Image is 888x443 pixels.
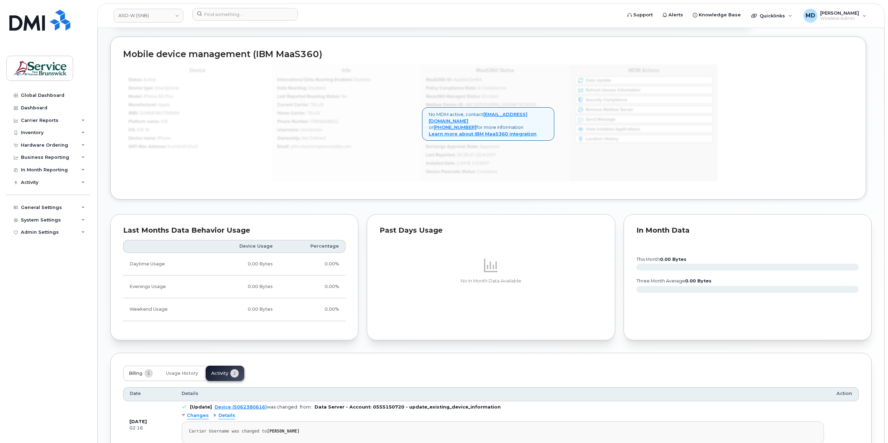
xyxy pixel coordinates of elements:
[830,387,859,401] th: Action
[668,11,683,18] span: Alerts
[820,16,859,21] span: Wireless Admin
[685,278,712,283] tspan: 0.00 Bytes
[123,298,346,321] tr: Friday from 6:00pm to Monday 8:00am
[746,9,797,23] div: Quicklinks
[658,8,688,22] a: Alerts
[799,9,871,23] div: Matthew Deveau
[267,429,300,434] strong: [PERSON_NAME]
[636,257,687,262] text: this month
[215,404,267,410] a: Device (5062380616)
[820,10,859,16] span: [PERSON_NAME]
[192,8,298,21] input: Find something...
[279,253,346,275] td: 0.00%
[279,298,346,321] td: 0.00%
[123,275,346,298] tr: Weekdays from 6:00pm to 8:00am
[205,298,279,321] td: 0.00 Bytes
[806,11,815,20] span: MD
[623,8,658,22] a: Support
[279,275,346,298] td: 0.00%
[660,257,687,262] tspan: 0.00 Bytes
[633,11,653,18] span: Support
[215,404,297,410] div: was changed
[182,390,198,397] span: Details
[144,369,153,378] span: 1
[699,11,741,18] span: Knowledge Base
[300,404,312,410] span: from:
[545,111,548,116] a: Close
[123,275,205,298] td: Evenings Usage
[219,412,235,419] span: Details
[130,390,141,397] span: Date
[434,124,476,130] a: [PHONE_NUMBER]
[166,371,198,376] span: Usage History
[205,253,279,275] td: 0.00 Bytes
[129,425,169,431] div: 02:16
[279,240,346,252] th: Percentage
[380,227,602,234] div: Past Days Usage
[123,298,205,321] td: Weekend Usage
[205,240,279,252] th: Device Usage
[123,253,205,275] td: Daytime Usage
[190,404,212,410] b: [Update]
[123,49,853,59] h2: Mobile device management (IBM MaaS360)
[545,110,548,117] span: ×
[187,412,209,419] span: Changes
[123,64,718,181] img: mdm_maas360_data_lg-147edf4ce5891b6e296acbe60ee4acd306360f73f278574cfef86ac192ea0250.jpg
[636,227,859,234] div: In Month Data
[189,429,817,434] div: Carrier Username was changed to
[315,404,501,410] b: Data Server - Account: 0555150720 - update_existing_device_information
[129,419,147,424] b: [DATE]
[380,278,602,284] p: No In Month Data Available
[636,278,712,283] text: three month average
[760,13,785,18] span: Quicklinks
[205,275,279,298] td: 0.00 Bytes
[429,111,528,124] a: [EMAIL_ADDRESS][DOMAIN_NAME]
[422,107,554,141] div: No MDM active, contact or for more information
[114,9,183,23] a: ASD-W (SNB)
[688,8,746,22] a: Knowledge Base
[429,131,537,137] a: Learn more about IBM MaaS360 integration
[123,227,346,234] div: Last Months Data Behavior Usage
[129,371,142,376] span: Billing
